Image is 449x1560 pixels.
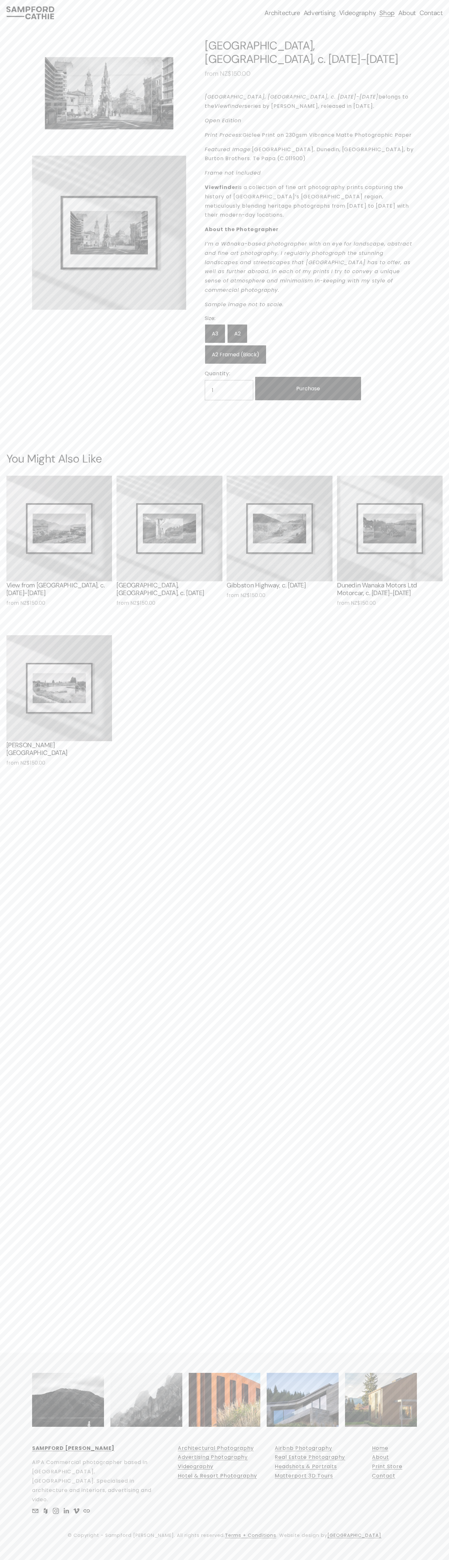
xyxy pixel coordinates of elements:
p: is a collection of fine art photography prints capturing the history of [GEOGRAPHIC_DATA]’s [GEOG... [205,183,417,220]
a: Matterport 3D Tours [275,1471,333,1481]
em: Open Edition [205,117,241,124]
a: sam@sampfordcathie.com [32,1508,39,1514]
div: Gallery [32,39,186,310]
a: Sampford Cathie [63,1508,69,1514]
div: from NZ$150.00 [6,759,112,767]
a: Sampford Cathie [73,1508,80,1514]
div: from NZ$150.00 [337,599,443,607]
img: Throwback to this awesome shoot with @livingthedreamtoursnz at the incredible Te Kano Estate Cell... [189,1364,261,1436]
em: Print Process: [205,131,242,139]
a: folder dropdown [264,8,300,17]
div: Dunedin Wanaka Motors Ltd Motorcar, c. [DATE]-[DATE] [337,581,443,597]
a: [GEOGRAPHIC_DATA] [327,1531,381,1540]
a: Sampford Cathie [53,1508,59,1514]
span: Architecture [264,9,300,17]
button: Purchase [255,377,361,400]
a: About [372,1453,389,1462]
a: Shop [379,8,394,17]
a: Architectural Photography [178,1444,254,1453]
div: Size: [205,315,311,322]
a: Contact [419,8,443,17]
h1: [GEOGRAPHIC_DATA], [GEOGRAPHIC_DATA], c. [DATE]-[DATE] [205,39,417,66]
em: Sample image not to scale. [205,301,284,308]
span: Purchase [296,385,320,393]
a: Houzz [42,1508,49,1514]
div: from NZ$150.00 [227,592,306,599]
strong: SAMPFORD [PERSON_NAME] [32,1444,115,1452]
strong: Viewfinder [205,184,238,191]
input: Quantity [205,380,253,400]
h2: You Might Also Like [6,452,443,465]
a: Fernhill, Queenstown, c. 1926 [117,476,222,608]
img: Sampford Cathie Photo + Video [6,6,54,19]
a: SAMPFORD [PERSON_NAME] [32,1444,115,1453]
a: Home [372,1444,388,1453]
a: Albert Town River Crossing [6,635,112,768]
label: A2 [227,324,248,343]
label: Quantity: [205,369,253,378]
span: Advertising [304,9,336,17]
a: Dunedin Wanaka Motors Ltd Motorcar, c. 1925-1930 [337,476,443,608]
img: Have I finally got around to scheduling some new instagram posts? Only time will tell. Anyway, he... [345,1364,417,1436]
label: A2 Framed (Black) [205,345,266,364]
div: [PERSON_NAME][GEOGRAPHIC_DATA] [6,741,112,757]
div: [GEOGRAPHIC_DATA], [GEOGRAPHIC_DATA], c. [DATE] [117,581,222,597]
div: from NZ$150.00 [117,599,222,607]
span: [GEOGRAPHIC_DATA], Dunedin, [GEOGRAPHIC_DATA], by Burton Brothers. Te Papa (C.011900) [205,146,413,162]
a: Contact [372,1471,395,1481]
div: Gibbston Highway, c. [DATE] [227,581,306,589]
a: Gibbston Highway, c. 1912 [227,476,332,599]
a: About [398,8,416,17]
a: Airbnb Photography [275,1444,332,1453]
p: © Copyright - Sampford [PERSON_NAME]. All rights reserved. . Website design by [32,1531,417,1540]
em: I’m a Wānaka-based photographer with an eye for landscape, abstract and fine art photography. I r... [205,240,412,294]
p: Giclee Print on 230gsm Vibrance Matte Photographic Paper [205,131,417,140]
a: Videography [339,8,376,17]
em: [GEOGRAPHIC_DATA], [GEOGRAPHIC_DATA], c. [DATE]-[DATE] [205,93,378,100]
img: Had an epic time shooting this place, definite James Bond vibes! 🍸 [267,1364,339,1436]
a: Advertising Photography [178,1453,248,1462]
div: View from [GEOGRAPHIC_DATA], c. [DATE]-[DATE] [6,581,112,597]
a: Headshots & Portraits [275,1462,337,1471]
a: Real Estate Photography [275,1453,345,1462]
em: Frame not included [205,169,261,177]
div: from NZ$150.00 [205,70,417,77]
div: from NZ$150.00 [6,599,112,607]
p: AIPA Commercial photographer based in [GEOGRAPHIC_DATA], [GEOGRAPHIC_DATA]. Specialised in archit... [32,1458,158,1504]
p: belongs to the series by [PERSON_NAME], released in [DATE]. [205,92,417,111]
em: Viewfinder [214,102,245,110]
iframe: Payment method messaging [203,80,418,89]
strong: About the Photographer [205,226,279,233]
a: Videography [178,1462,214,1471]
a: URL [83,1508,90,1514]
img: Say what you will about the inversion, but it does make for some cool landscape shots 📷 [32,1364,104,1436]
a: Hotel & Resort Photography [178,1471,257,1481]
label: A3 [205,324,225,343]
span: [GEOGRAPHIC_DATA] [327,1532,381,1538]
a: folder dropdown [304,8,336,17]
a: View from Wānaka Hill Lookout, c. 1900-1930 [6,476,112,608]
img: Some moody shots from a recent trip up to the Clay Cliffs with the gang 📸 @lisaslensnz @nathanhil... [110,1364,182,1436]
a: Terms + Conditions [225,1531,276,1540]
em: Featured Image: [205,146,252,153]
a: Print Store [372,1462,402,1471]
